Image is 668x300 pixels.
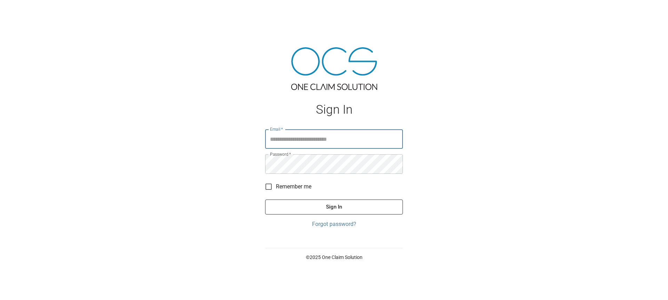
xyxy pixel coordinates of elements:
img: ocs-logo-tra.png [291,47,377,90]
label: Email [270,126,283,132]
h1: Sign In [265,103,403,117]
span: Remember me [276,183,311,191]
a: Forgot password? [265,220,403,228]
label: Password [270,151,291,157]
img: ocs-logo-white-transparent.png [8,4,36,18]
p: © 2025 One Claim Solution [265,254,403,261]
button: Sign In [265,200,403,214]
